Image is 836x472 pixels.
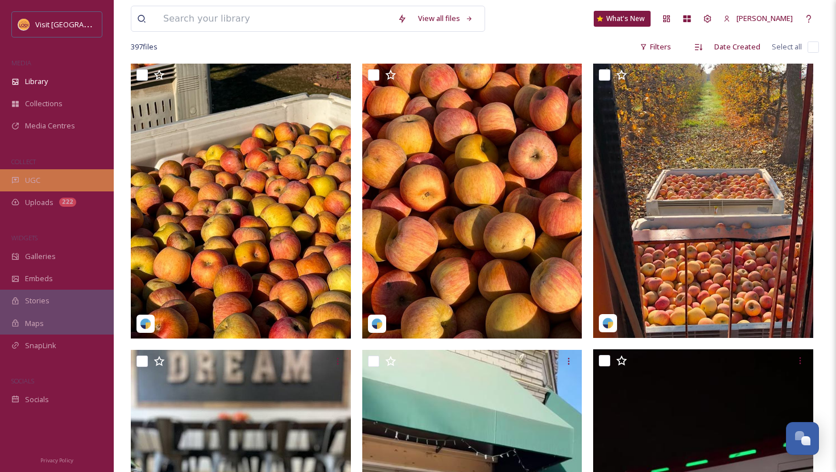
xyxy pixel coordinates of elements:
span: Uploads [25,197,53,208]
img: snapsea-logo.png [140,318,151,329]
span: SOCIALS [11,377,34,385]
div: 222 [59,198,76,207]
span: Select all [772,41,802,52]
img: elisapples-18066846238836672.jpg [593,64,813,338]
div: Filters [634,36,677,58]
img: snapsea-logo.png [602,318,614,329]
span: COLLECT [11,157,36,166]
span: 397 file s [131,41,158,52]
img: snapsea-logo.png [371,318,383,329]
span: [PERSON_NAME] [736,13,793,23]
span: Socials [25,394,49,405]
span: Maps [25,318,44,329]
img: elisapples-18325355194085781.jpg [131,64,351,339]
span: UGC [25,175,40,186]
span: Collections [25,98,63,109]
span: Embeds [25,273,53,284]
span: MEDIA [11,59,31,67]
span: Media Centres [25,120,75,131]
span: Visit [GEOGRAPHIC_DATA] [35,19,123,30]
img: elisapples-18024637988623897.jpg [362,64,582,339]
a: What's New [594,11,651,27]
a: [PERSON_NAME] [718,7,798,30]
span: WIDGETS [11,233,38,242]
img: Square%20Social%20Visit%20Lodi.png [18,19,30,30]
span: Galleries [25,251,56,262]
a: Privacy Policy [40,453,73,466]
button: Open Chat [786,422,819,455]
span: Stories [25,295,49,306]
span: SnapLink [25,340,56,351]
div: Date Created [709,36,766,58]
a: View all files [412,7,479,30]
input: Search your library [158,6,392,31]
span: Privacy Policy [40,457,73,464]
span: Library [25,76,48,87]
